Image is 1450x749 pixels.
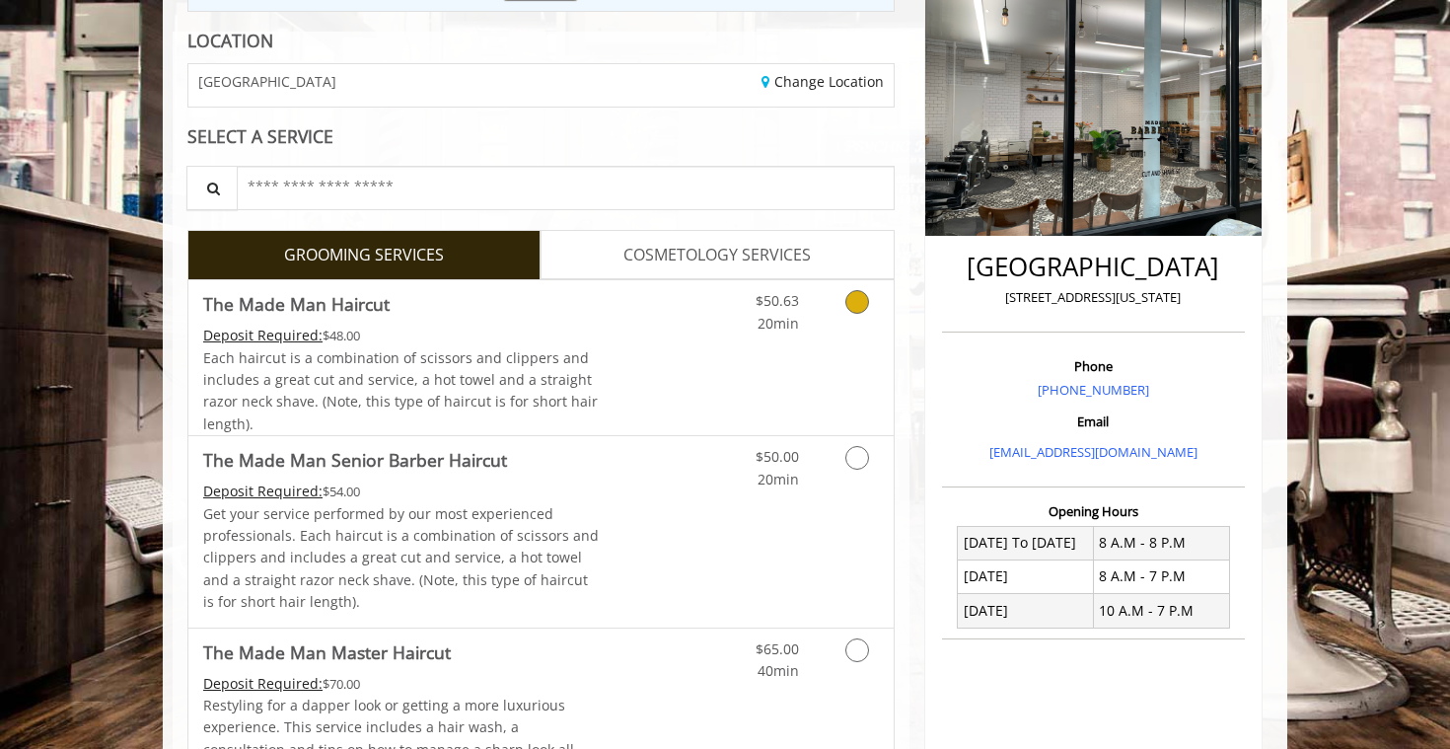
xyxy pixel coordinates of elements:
span: 40min [758,661,799,680]
button: Service Search [186,166,238,210]
span: 20min [758,314,799,333]
span: This service needs some Advance to be paid before we block your appointment [203,482,323,500]
span: Each haircut is a combination of scissors and clippers and includes a great cut and service, a ho... [203,348,598,433]
span: [GEOGRAPHIC_DATA] [198,74,336,89]
h3: Opening Hours [942,504,1245,518]
span: This service needs some Advance to be paid before we block your appointment [203,674,323,693]
div: $48.00 [203,325,600,346]
div: $70.00 [203,673,600,695]
b: The Made Man Master Haircut [203,638,451,666]
div: $54.00 [203,481,600,502]
td: 8 A.M - 8 P.M [1093,526,1229,560]
b: LOCATION [187,29,273,52]
p: Get your service performed by our most experienced professionals. Each haircut is a combination o... [203,503,600,614]
td: [DATE] [958,594,1094,628]
h3: Email [947,414,1240,428]
a: Change Location [761,72,884,91]
span: $65.00 [756,639,799,658]
a: [PHONE_NUMBER] [1038,381,1149,399]
div: SELECT A SERVICE [187,127,895,146]
td: [DATE] [958,560,1094,593]
h3: Phone [947,359,1240,373]
span: GROOMING SERVICES [284,243,444,268]
td: [DATE] To [DATE] [958,526,1094,560]
b: The Made Man Haircut [203,290,390,318]
p: [STREET_ADDRESS][US_STATE] [947,287,1240,308]
span: $50.63 [756,291,799,310]
span: 20min [758,470,799,488]
a: [EMAIL_ADDRESS][DOMAIN_NAME] [989,443,1197,461]
h2: [GEOGRAPHIC_DATA] [947,253,1240,281]
span: This service needs some Advance to be paid before we block your appointment [203,326,323,344]
td: 10 A.M - 7 P.M [1093,594,1229,628]
span: COSMETOLOGY SERVICES [623,243,811,268]
td: 8 A.M - 7 P.M [1093,560,1229,593]
span: $50.00 [756,447,799,466]
b: The Made Man Senior Barber Haircut [203,446,507,474]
